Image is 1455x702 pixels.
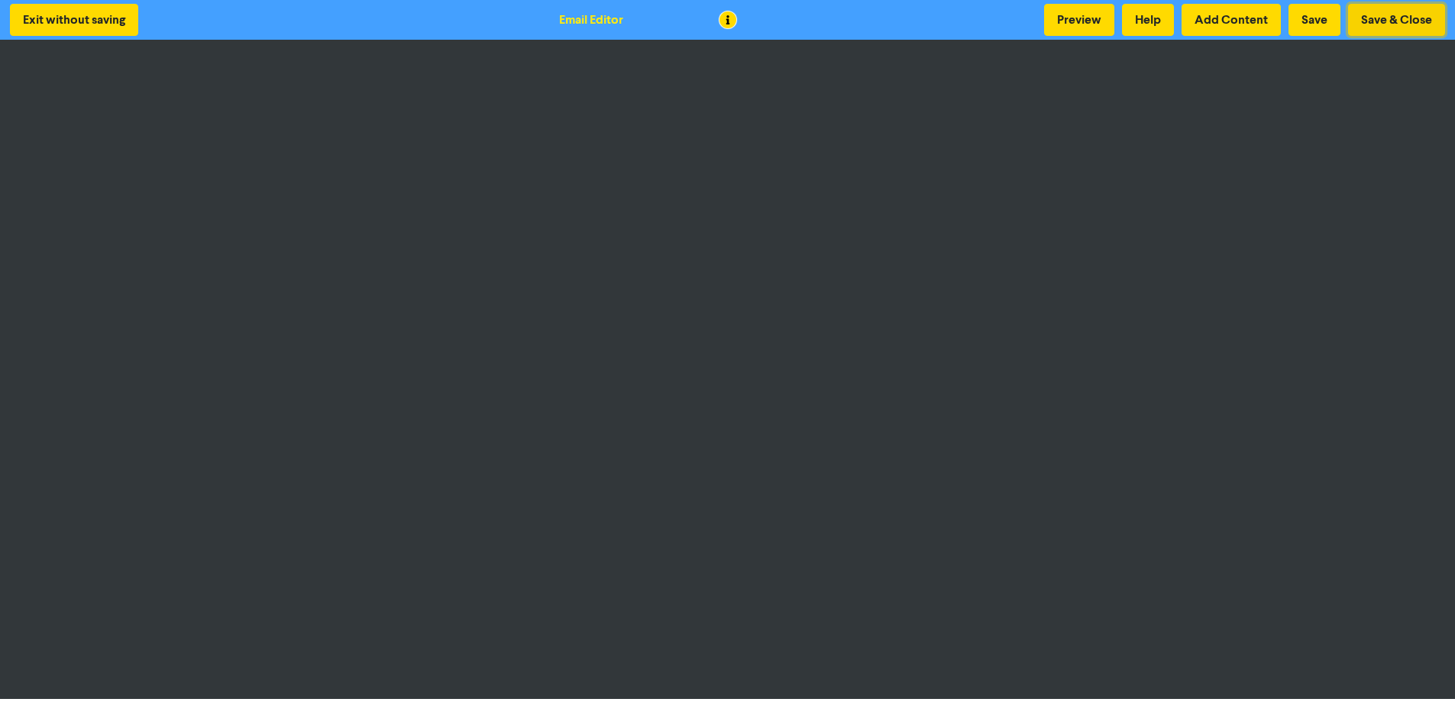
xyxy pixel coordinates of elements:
button: Add Content [1182,4,1281,36]
div: Email Editor [559,11,623,29]
button: Help [1122,4,1174,36]
button: Save [1288,4,1340,36]
button: Save & Close [1348,4,1445,36]
button: Preview [1044,4,1114,36]
button: Exit without saving [10,4,138,36]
